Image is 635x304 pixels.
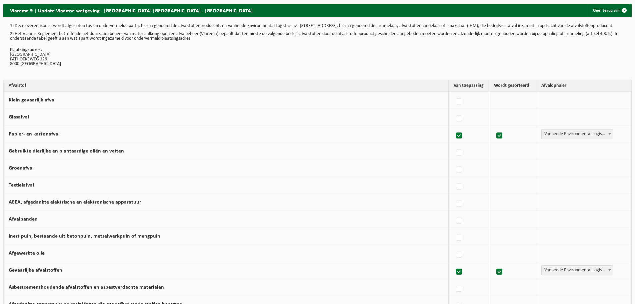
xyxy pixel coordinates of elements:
span: Vanheede Environmental Logistics [541,129,613,139]
label: Papier- en kartonafval [9,131,60,137]
label: Groenafval [9,166,34,171]
label: Gebruikte dierlijke en plantaardige oliën en vetten [9,148,124,154]
label: Textielafval [9,183,34,188]
h2: Vlarema 9 | Update Vlaamse wetgeving - [GEOGRAPHIC_DATA] [GEOGRAPHIC_DATA] - [GEOGRAPHIC_DATA] [3,4,259,17]
span: Vanheede Environmental Logistics [541,265,613,275]
label: Asbestcementhoudende afvalstoffen en asbestverdachte materialen [9,285,164,290]
label: AEEA, afgedankte elektrische en elektronische apparatuur [9,200,141,205]
th: Van toepassing [449,80,489,92]
th: Afvalstof [4,80,449,92]
label: Afvalbanden [9,217,38,222]
p: 1) Deze overeenkomst wordt afgesloten tussen ondervermelde partij, hierna genoemd de afvalstoffen... [10,24,625,28]
label: Klein gevaarlijk afval [9,97,56,103]
label: Inert puin, bestaande uit betonpuin, metselwerkpuin of mengpuin [9,234,160,239]
th: Afvalophaler [536,80,631,92]
label: Gevaarlijke afvalstoffen [9,268,62,273]
th: Wordt gesorteerd [489,80,536,92]
p: [GEOGRAPHIC_DATA] PATHOEKEWEG 126 8000 [GEOGRAPHIC_DATA] [10,48,625,66]
label: Afgewerkte olie [9,251,45,256]
label: Glasafval [9,114,29,120]
strong: Plaatsingsadres: [10,47,42,52]
a: Geef terug vrij [588,4,631,17]
span: Vanheede Environmental Logistics [542,129,613,139]
span: Vanheede Environmental Logistics [542,266,613,275]
p: 2) Het Vlaams Reglement betreffende het duurzaam beheer van materiaalkringlopen en afvalbeheer (V... [10,32,625,41]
